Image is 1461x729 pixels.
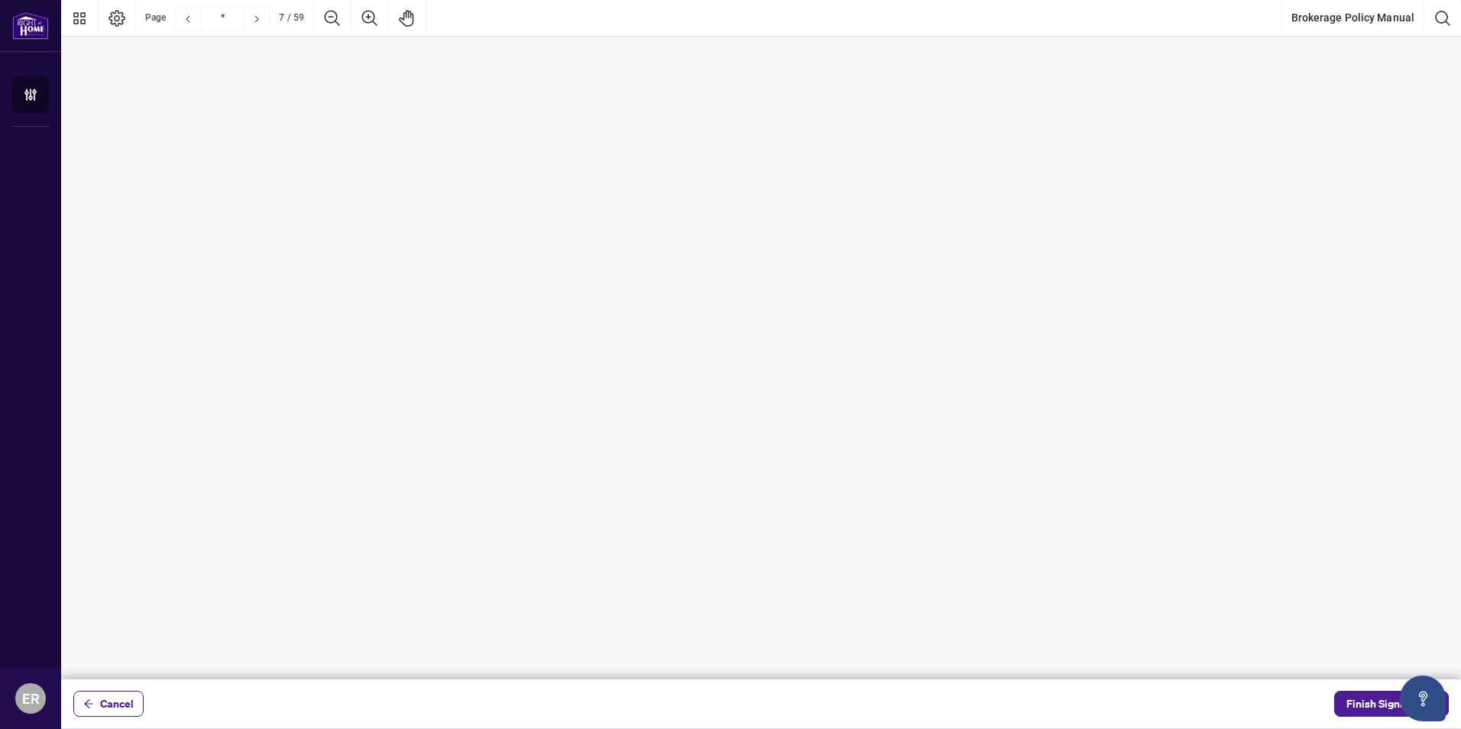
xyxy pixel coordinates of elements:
[22,688,40,709] span: ER
[1334,691,1449,717] button: status-iconFinish Signing
[73,691,144,717] button: Cancel
[12,11,49,40] img: logo
[100,692,134,716] span: Cancel
[1346,692,1415,716] span: Finish Signing
[83,698,94,709] span: arrow-left
[1400,676,1446,721] button: Open asap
